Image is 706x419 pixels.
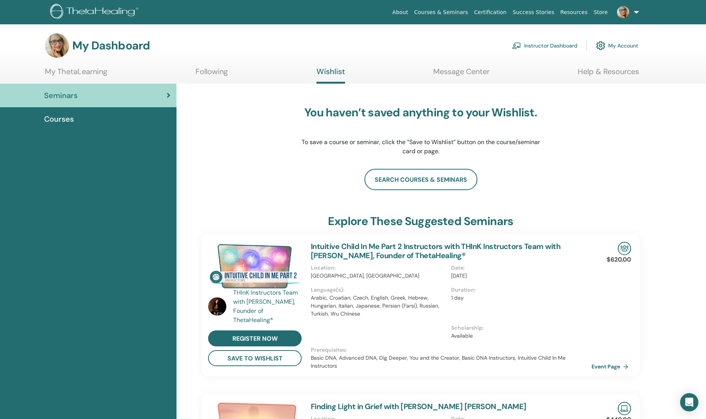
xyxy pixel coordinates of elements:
a: Success Stories [510,5,557,19]
a: THInK Instructors Team with [PERSON_NAME], Founder of ThetaHealing® [233,288,304,325]
a: register now [208,330,302,346]
a: Courses & Seminars [411,5,471,19]
a: Resources [557,5,591,19]
p: [GEOGRAPHIC_DATA], [GEOGRAPHIC_DATA] [311,272,447,280]
a: My Account [596,37,638,54]
p: Basic DNA, Advanced DNA, Dig Deeper, You and the Creator, Basic DNA Instructors, Intuitive Child ... [311,354,592,370]
p: Prerequisites : [311,346,592,354]
a: My ThetaLearning [45,67,107,82]
a: Event Page [592,361,631,372]
p: Language(s) : [311,286,447,294]
h3: explore these suggested seminars [328,214,513,228]
a: Following [196,67,228,82]
a: About [389,5,411,19]
a: search courses & seminars [364,169,477,190]
h3: You haven’t saved anything to your Wishlist. [301,106,541,119]
p: Available [451,332,587,340]
a: Wishlist [316,67,345,84]
img: cog.svg [596,39,605,52]
p: Scholarship : [451,324,587,332]
p: Arabic, Croatian, Czech, English, Greek, Hebrew, Hungarian, Italian, Japanese, Persian (Farsi), R... [311,294,447,318]
span: Courses [44,113,74,125]
img: chalkboard-teacher.svg [512,42,521,49]
p: Location : [311,264,447,272]
a: Store [591,5,611,19]
img: Intuitive Child In Me Part 2 Instructors [208,242,302,290]
p: [DATE] [451,272,587,280]
a: Finding Light in Grief with [PERSON_NAME] [PERSON_NAME] [311,402,526,411]
span: register now [232,335,278,343]
img: default.jpg [617,6,629,18]
a: Certification [471,5,509,19]
h3: My Dashboard [72,39,150,52]
img: Live Online Seminar [618,402,631,415]
button: save to wishlist [208,350,302,366]
img: default.jpg [208,297,226,316]
span: Seminars [44,90,78,101]
p: Date : [451,264,587,272]
img: In-Person Seminar [618,242,631,255]
div: Open Intercom Messenger [680,393,698,411]
a: Help & Resources [578,67,639,82]
a: Intuitive Child In Me Part 2 Instructors with THInK Instructors Team with [PERSON_NAME], Founder ... [311,241,560,260]
p: 1 day [451,294,587,302]
p: $620.00 [607,255,631,264]
p: To save a course or seminar, click the “Save to Wishlist” button on the course/seminar card or page. [301,138,541,156]
a: Instructor Dashboard [512,37,577,54]
a: Message Center [433,67,490,82]
img: default.jpg [45,33,69,58]
p: Duration : [451,286,587,294]
img: logo.png [50,4,141,21]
